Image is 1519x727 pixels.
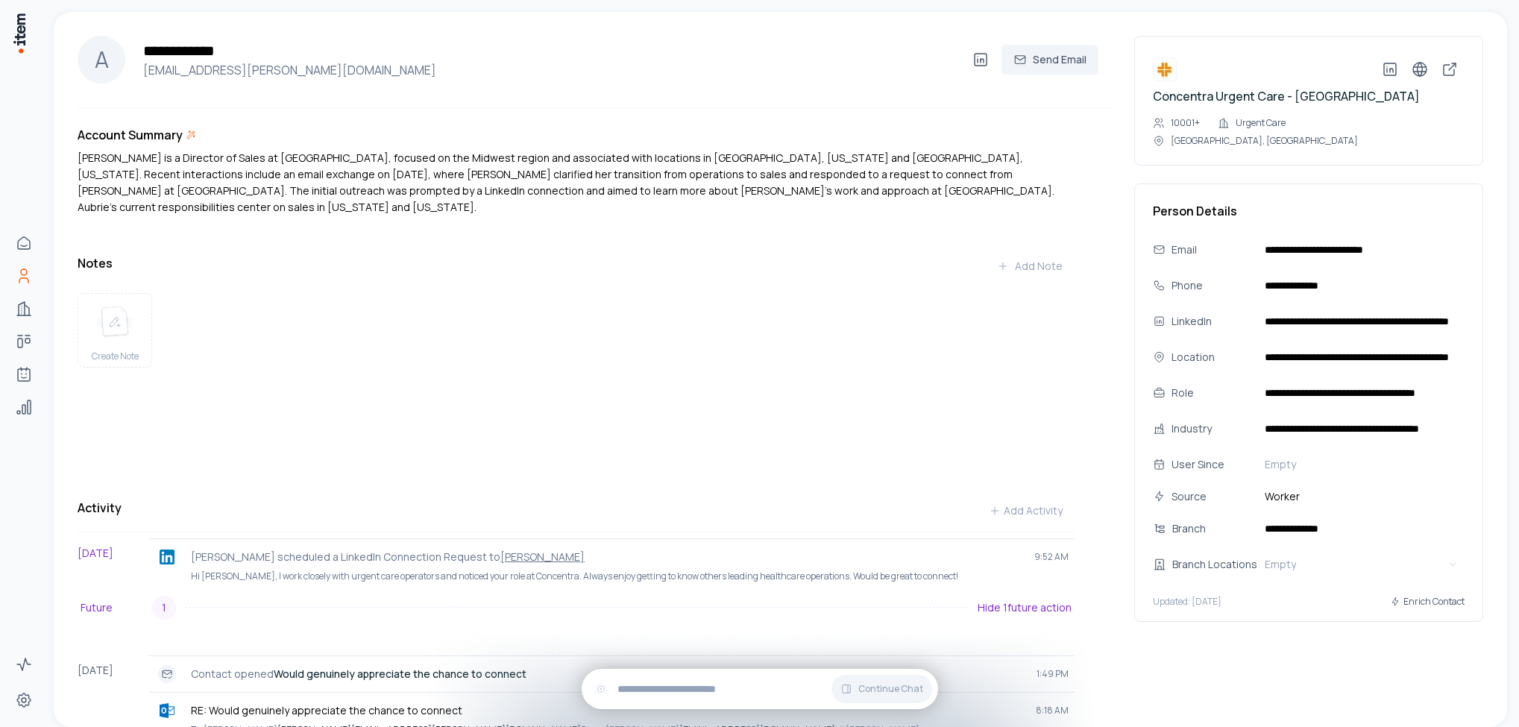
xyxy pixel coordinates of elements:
button: Continue Chat [831,675,932,703]
button: Add Note [985,251,1075,281]
h3: Person Details [1153,202,1465,220]
div: Industry [1172,421,1253,437]
p: RE: Would genuinely appreciate the chance to connect [191,703,1024,718]
p: [GEOGRAPHIC_DATA], [GEOGRAPHIC_DATA] [1171,135,1358,147]
button: Empty [1259,453,1465,476]
span: Create Note [92,350,139,362]
p: Hi [PERSON_NAME], I work closely with urgent care operators and noticed your role at Concentra. A... [191,569,1069,584]
span: 8:18 AM [1036,705,1069,717]
button: Future1Hide 1future action [78,590,1075,626]
div: A [78,36,125,84]
button: Send Email [1001,45,1098,75]
a: Concentra Urgent Care - [GEOGRAPHIC_DATA] [1153,88,1420,104]
span: Empty [1265,457,1296,472]
a: People [9,261,39,291]
strong: Would genuinely appreciate the chance to connect [274,667,526,681]
div: LinkedIn [1172,313,1253,330]
div: Branch [1172,520,1268,537]
div: Add Note [997,259,1063,274]
img: outlook logo [160,703,174,718]
span: 9:52 AM [1034,551,1069,563]
span: Worker [1259,488,1465,505]
p: Hide 1 future action [978,600,1072,615]
div: Source [1172,488,1253,505]
a: Deals [9,327,39,356]
div: [DATE] [78,538,149,590]
div: Phone [1172,277,1253,294]
div: Role [1172,385,1253,401]
button: Enrich Contact [1390,588,1465,615]
a: Activity [9,649,39,679]
p: Contact opened [191,667,1025,682]
img: linkedin logo [160,550,174,564]
img: Concentra Urgent Care - Elm Hill Pike [1153,57,1177,81]
p: Updated: [DATE] [1153,596,1221,608]
button: create noteCreate Note [78,293,152,368]
p: [PERSON_NAME] is a Director of Sales at [GEOGRAPHIC_DATA], focused on the Midwest region and asso... [78,150,1075,215]
a: Analytics [9,392,39,422]
p: 10001+ [1171,117,1200,129]
span: 1:49 PM [1037,668,1069,680]
p: [PERSON_NAME] scheduled a LinkedIn Connection Request to [191,550,1022,564]
a: Agents [9,359,39,389]
div: Branch Locations [1172,556,1268,573]
h3: Notes [78,254,113,272]
button: Add Activity [977,496,1075,526]
h4: [EMAIL_ADDRESS][PERSON_NAME][DOMAIN_NAME] [137,61,966,79]
img: Item Brain Logo [12,12,27,54]
span: Continue Chat [858,683,923,695]
img: create note [97,306,133,339]
a: Settings [9,685,39,715]
a: Home [9,228,39,258]
div: Location [1172,349,1253,365]
h3: Account Summary [78,126,183,144]
div: User Since [1172,456,1253,473]
div: Continue Chat [582,669,938,709]
p: Future [81,599,152,616]
h3: Activity [78,499,122,517]
a: Companies [9,294,39,324]
div: Email [1172,242,1253,258]
div: 1 [152,596,176,620]
p: Urgent Care [1236,117,1286,129]
a: [PERSON_NAME] [500,550,585,564]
